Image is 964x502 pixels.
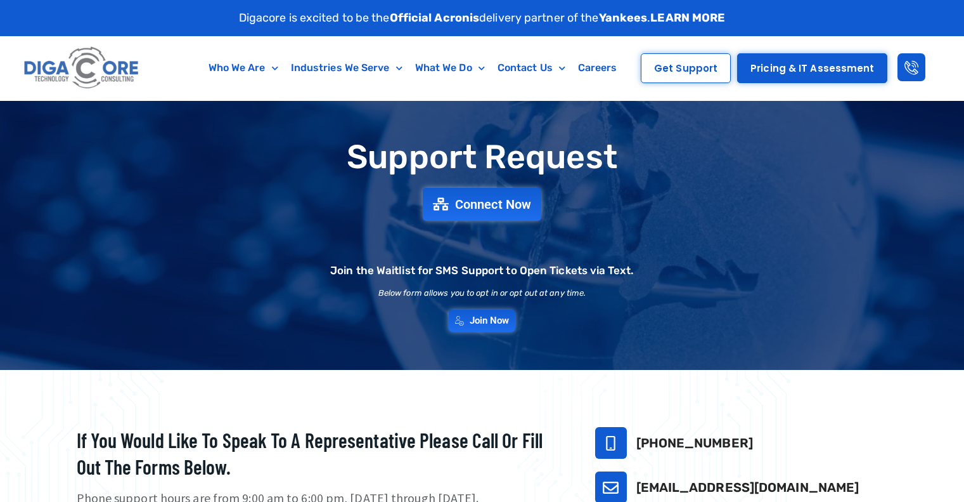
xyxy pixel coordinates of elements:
[470,316,510,326] span: Join Now
[390,11,480,25] strong: Official Acronis
[285,53,409,83] a: Industries We Serve
[572,53,624,83] a: Careers
[599,11,648,25] strong: Yankees
[750,63,874,73] span: Pricing & IT Assessment
[455,198,531,211] span: Connect Now
[449,310,516,332] a: Join Now
[654,63,717,73] span: Get Support
[193,53,632,83] nav: Menu
[202,53,285,83] a: Who We Are
[636,480,859,495] a: [EMAIL_ADDRESS][DOMAIN_NAME]
[77,427,563,480] h2: If you would like to speak to a representative please call or fill out the forms below.
[650,11,725,25] a: LEARN MORE
[423,188,541,221] a: Connect Now
[641,53,731,83] a: Get Support
[595,427,627,459] a: 732-646-5725
[409,53,491,83] a: What We Do
[737,53,887,83] a: Pricing & IT Assessment
[330,265,634,276] h2: Join the Waitlist for SMS Support to Open Tickets via Text.
[239,10,726,27] p: Digacore is excited to be the delivery partner of the .
[491,53,572,83] a: Contact Us
[21,43,143,94] img: Digacore logo 1
[636,435,753,451] a: [PHONE_NUMBER]
[378,289,586,297] h2: Below form allows you to opt in or opt out at any time.
[45,139,920,175] h1: Support Request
